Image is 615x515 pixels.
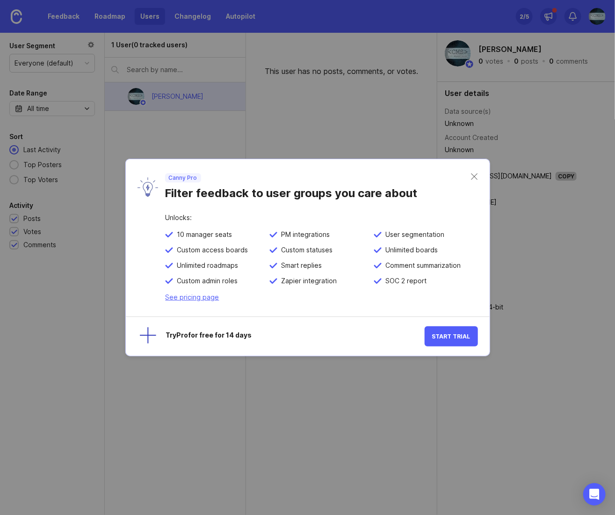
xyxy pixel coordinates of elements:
span: Custom access boards [174,246,248,254]
span: Custom admin roles [174,277,238,285]
span: 10 manager seats [174,230,232,239]
span: User segmentation [382,230,444,239]
span: Custom statuses [277,246,333,254]
div: Filter feedback to user groups you care about [165,183,471,200]
button: Start Trial [425,326,478,346]
div: Open Intercom Messenger [583,483,606,506]
span: Comment summarization [382,261,461,270]
a: See pricing page [166,293,219,301]
span: Smart replies [277,261,322,270]
div: Try Pro for free for 14 days [166,332,425,341]
p: Canny Pro [169,174,197,182]
img: lyW0TRAiArAAAAAASUVORK5CYII= [137,177,158,197]
span: SOC 2 report [382,277,427,285]
span: Unlimited boards [382,246,438,254]
span: PM integrations [277,230,330,239]
span: Zapier integration [277,277,337,285]
div: Unlocks: [166,214,478,230]
span: Unlimited roadmaps [174,261,239,270]
span: Start Trial [432,333,470,340]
